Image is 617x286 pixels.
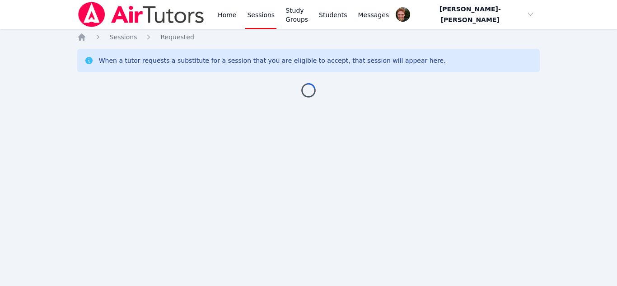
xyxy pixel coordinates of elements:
[160,33,194,41] span: Requested
[110,33,137,42] a: Sessions
[160,33,194,42] a: Requested
[110,33,137,41] span: Sessions
[358,10,389,19] span: Messages
[77,33,540,42] nav: Breadcrumb
[99,56,446,65] div: When a tutor requests a substitute for a session that you are eligible to accept, that session wi...
[77,2,205,27] img: Air Tutors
